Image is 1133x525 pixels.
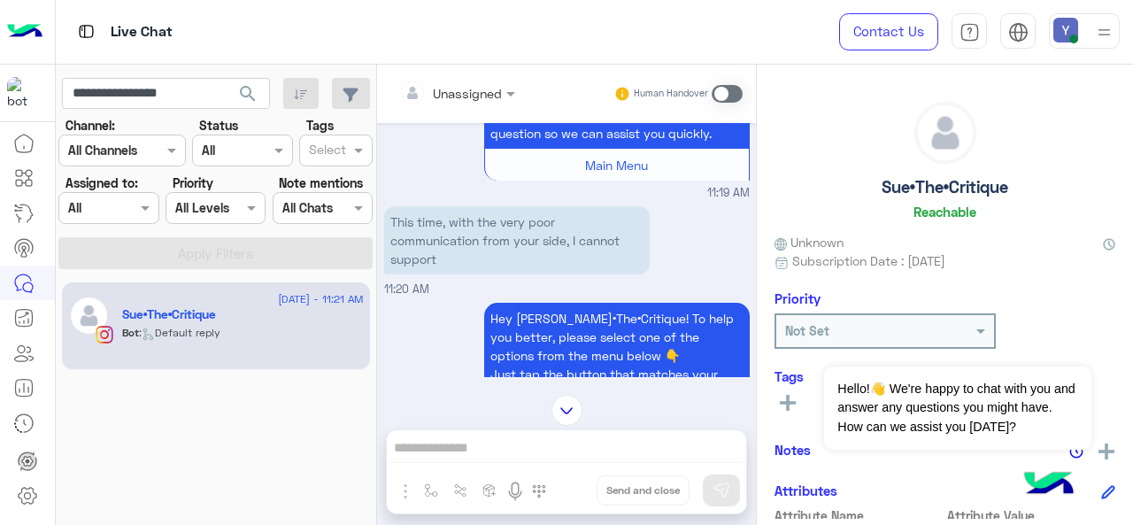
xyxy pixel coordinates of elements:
[707,185,750,202] span: 11:19 AM
[915,103,975,163] img: defaultAdmin.png
[484,303,750,408] p: 12/8/2025, 11:20 AM
[306,140,346,163] div: Select
[58,237,373,269] button: Apply Filters
[384,282,429,296] span: 11:20 AM
[278,291,363,307] span: [DATE] - 11:21 AM
[227,78,270,116] button: search
[7,13,42,50] img: Logo
[66,174,138,192] label: Assigned to:
[173,174,213,192] label: Priority
[775,506,944,525] span: Attribute Name
[775,290,821,306] h6: Priority
[122,307,216,322] h5: Sue•The•Critique
[952,13,987,50] a: tab
[913,204,976,220] h6: Reachable
[775,483,837,498] h6: Attributes
[551,395,582,426] img: scroll
[839,13,938,50] a: Contact Us
[66,116,115,135] label: Channel:
[947,506,1116,525] span: Attribute Value
[775,442,811,458] h6: Notes
[279,174,363,192] label: Note mentions
[824,367,1091,450] span: Hello!👋 We're happy to chat with you and answer any questions you might have. How can we assist y...
[1008,22,1029,42] img: tab
[199,116,238,135] label: Status
[1069,444,1083,459] img: notes
[1053,18,1078,42] img: userImage
[7,77,39,109] img: 317874714732967
[306,116,334,135] label: Tags
[1093,21,1115,43] img: profile
[122,326,139,339] span: Bot
[1018,454,1080,516] img: hulul-logo.png
[775,233,844,251] span: Unknown
[139,326,220,339] span: : Default reply
[69,296,109,336] img: defaultAdmin.png
[111,20,173,44] p: Live Chat
[384,206,650,274] p: 12/8/2025, 11:20 AM
[597,475,690,506] button: Send and close
[1098,444,1114,459] img: add
[96,326,113,344] img: Instagram
[75,20,97,42] img: tab
[882,177,1008,197] h5: Sue•The•Critique
[634,87,708,101] small: Human Handover
[237,83,258,104] span: search
[775,368,1115,384] h6: Tags
[792,251,945,270] span: Subscription Date : [DATE]
[960,22,980,42] img: tab
[585,158,648,173] span: Main Menu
